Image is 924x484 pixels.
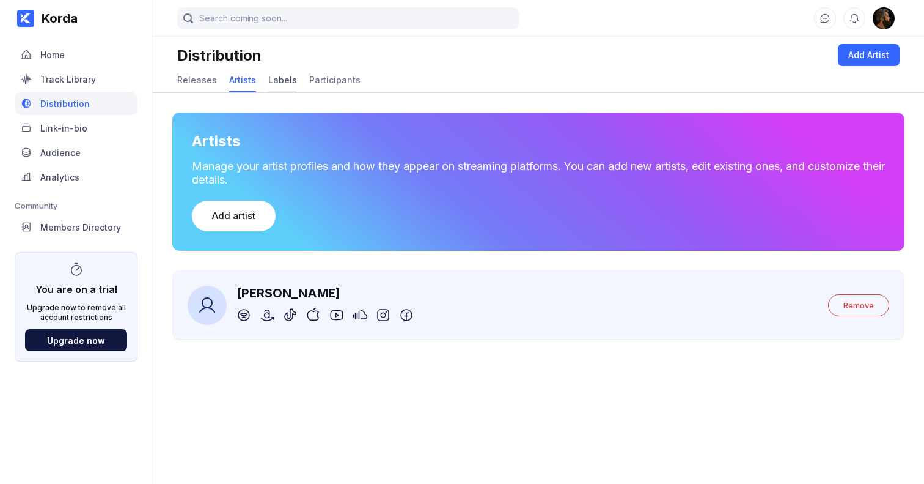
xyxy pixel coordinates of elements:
div: Members Directory [40,222,121,233]
div: Community [15,201,137,210]
div: Upgrade now [47,335,105,346]
div: Manage your artist profiles and how they appear on streaming platforms. You can add new artists, ... [192,160,885,186]
button: Add Artist [838,44,900,66]
button: Remove [828,294,889,316]
a: Members Directory [15,215,137,240]
a: Track Library [15,67,137,92]
div: Joseph Lofthouse [873,7,895,29]
div: Add Artist [848,49,889,61]
input: Search coming soon... [177,7,519,29]
img: ab6761610000e5eb6abf4efc1726b29665741ec1 [873,7,895,29]
div: Remove [843,299,874,311]
div: Labels [268,75,297,85]
div: Link-in-bio [40,123,87,133]
div: Track Library [40,74,96,84]
div: Artists [192,132,240,150]
div: Home [40,50,65,60]
div: Releases [177,75,217,85]
div: Add artist [212,210,255,222]
a: Labels [268,69,297,92]
a: Artists [229,69,256,92]
div: Artists [229,75,256,85]
a: Home [15,43,137,67]
a: Link-in-bio [15,116,137,141]
div: Korda [34,11,78,26]
div: [PERSON_NAME] [237,286,414,300]
button: Upgrade now [25,329,127,351]
div: Audience [40,147,81,158]
a: Releases [177,69,217,92]
a: Analytics [15,165,137,190]
a: Audience [15,141,137,165]
a: Participants [309,69,361,92]
a: Distribution [15,92,137,116]
div: Distribution [40,99,90,109]
div: Upgrade now to remove all account restrictions [25,303,127,322]
div: Distribution [177,47,262,64]
div: Participants [309,75,361,85]
div: You are on a trial [35,277,117,296]
div: Analytics [40,172,79,182]
button: Add artist [192,201,276,231]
